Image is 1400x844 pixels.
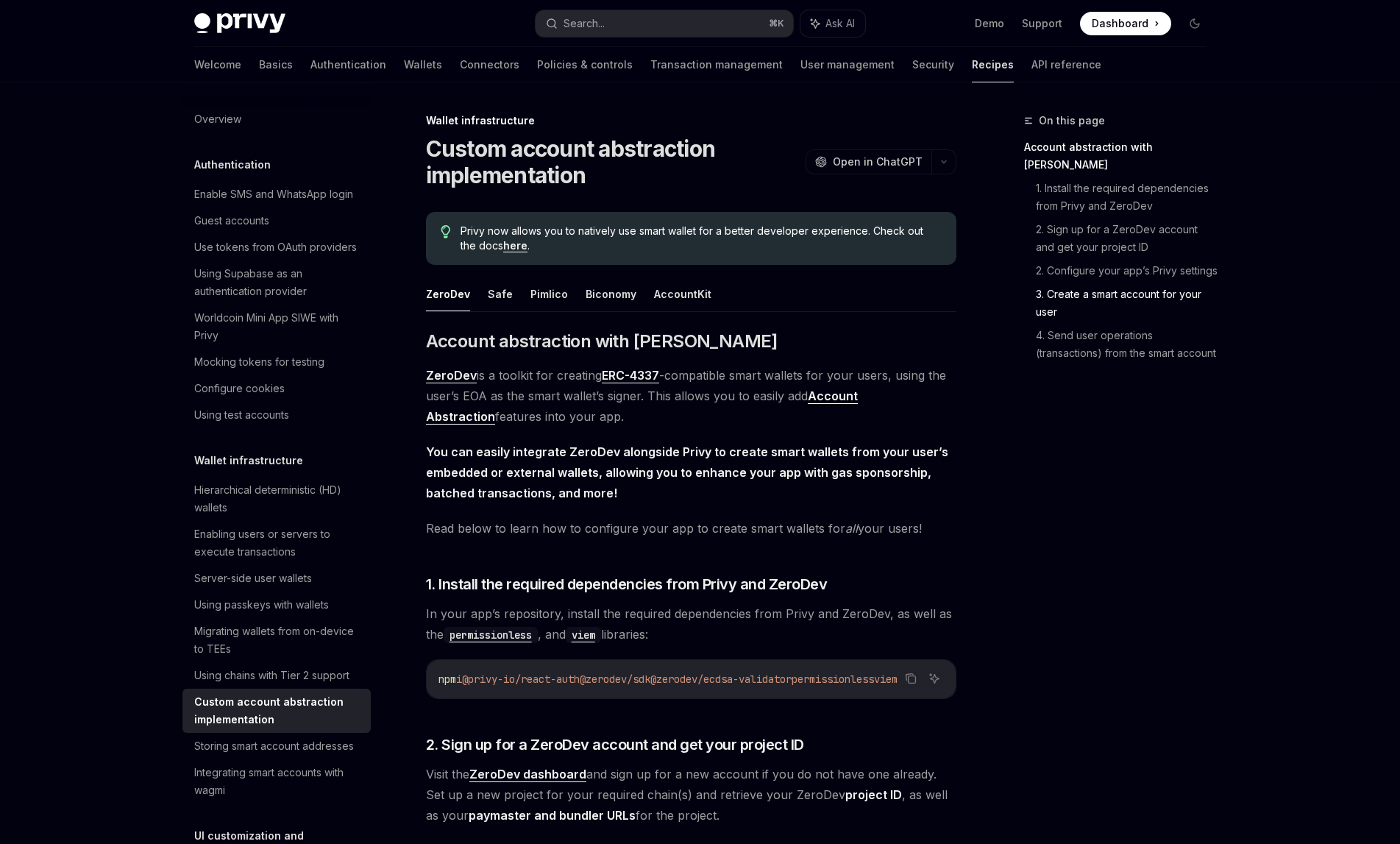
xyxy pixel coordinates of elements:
[182,689,371,733] a: Custom account abstraction implementation
[194,525,362,561] div: Enabling users or servers to execute transactions
[426,734,804,755] span: 2. Sign up for a ZeroDev account and get your project ID
[194,481,362,517] div: Hierarchical deterministic (HD) wallets
[182,592,371,618] a: Using passkeys with wallets
[194,737,354,755] div: Storing smart account addresses
[806,149,931,174] button: Open in ChatGPT
[426,518,956,539] span: Read below to learn how to configure your app to create smart wallets for your users!
[1036,177,1218,218] a: 1. Install the required dependencies from Privy and ZeroDev
[426,603,956,645] span: In your app’s repository, install the required dependencies from Privy and ZeroDev, as well as th...
[182,208,371,234] a: Guest accounts
[194,212,269,230] div: Guest accounts
[182,106,371,132] a: Overview
[426,365,956,427] span: is a toolkit for creating -compatible smart wallets for your users, using the user’s EOA as the s...
[580,673,650,686] span: @zerodev/sdk
[800,10,865,37] button: Ask AI
[441,225,451,238] svg: Tip
[925,669,944,688] button: Ask AI
[536,10,793,37] button: Search...⌘K
[1183,12,1207,35] button: Toggle dark mode
[194,570,312,587] div: Server-side user wallets
[1022,16,1062,31] a: Support
[469,808,636,823] strong: paymaster and bundler URLs
[1036,218,1218,259] a: 2. Sign up for a ZeroDev account and get your project ID
[503,239,527,252] a: here
[182,305,371,349] a: Worldcoin Mini App SIWE with Privy
[825,16,855,31] span: Ask AI
[182,662,371,689] a: Using chains with Tier 2 support
[194,596,329,614] div: Using passkeys with wallets
[654,277,711,311] button: AccountKit
[182,618,371,662] a: Migrating wallets from on-device to TEEs
[566,627,601,643] code: viem
[1039,112,1105,130] span: On this page
[426,330,778,353] span: Account abstraction with [PERSON_NAME]
[462,673,580,686] span: @privy-io/react-auth
[182,349,371,375] a: Mocking tokens for testing
[586,277,636,311] button: Biconomy
[182,477,371,521] a: Hierarchical deterministic (HD) wallets
[426,574,828,595] span: 1. Install the required dependencies from Privy and ZeroDev
[800,47,895,82] a: User management
[194,353,324,371] div: Mocking tokens for testing
[566,627,601,642] a: viem
[194,265,362,300] div: Using Supabase as an authentication provider
[602,368,659,383] a: ERC-4337
[194,238,357,256] div: Use tokens from OAuth providers
[194,13,285,34] img: dark logo
[426,368,477,383] a: ZeroDev
[194,764,362,799] div: Integrating smart accounts with wagmi
[426,113,956,128] div: Wallet infrastructure
[488,277,513,311] button: Safe
[259,47,293,82] a: Basics
[530,277,568,311] button: Pimlico
[912,47,954,82] a: Security
[426,135,800,188] h1: Custom account abstraction implementation
[1080,12,1171,35] a: Dashboard
[310,47,386,82] a: Authentication
[650,47,783,82] a: Transaction management
[194,110,241,128] div: Overview
[469,767,586,781] strong: ZeroDev dashboard
[537,47,633,82] a: Policies & controls
[461,224,941,253] span: Privy now allows you to natively use smart wallet for a better developer experience. Check out th...
[194,185,353,203] div: Enable SMS and WhatsApp login
[1036,259,1218,283] a: 2. Configure your app’s Privy settings
[194,452,303,469] h5: Wallet infrastructure
[194,406,289,424] div: Using test accounts
[426,444,948,500] strong: You can easily integrate ZeroDev alongside Privy to create smart wallets from your user’s embedde...
[182,759,371,804] a: Integrating smart accounts with wagmi
[182,521,371,565] a: Enabling users or servers to execute transactions
[1036,324,1218,365] a: 4. Send user operations (transactions) from the smart account
[460,47,519,82] a: Connectors
[833,155,923,169] span: Open in ChatGPT
[1092,16,1148,31] span: Dashboard
[182,181,371,208] a: Enable SMS and WhatsApp login
[444,627,538,643] code: permissionless
[975,16,1004,31] a: Demo
[194,156,271,174] h5: Authentication
[1036,283,1218,324] a: 3. Create a smart account for your user
[444,627,538,642] a: permissionless
[972,47,1014,82] a: Recipes
[564,15,605,32] div: Search...
[845,521,858,536] em: all
[194,667,349,684] div: Using chains with Tier 2 support
[845,787,902,802] strong: project ID
[182,733,371,759] a: Storing smart account addresses
[901,669,920,688] button: Copy the contents from the code block
[792,673,874,686] span: permissionless
[194,693,362,728] div: Custom account abstraction implementation
[404,47,442,82] a: Wallets
[194,623,362,658] div: Migrating wallets from on-device to TEEs
[182,402,371,428] a: Using test accounts
[650,673,792,686] span: @zerodev/ecdsa-validator
[194,380,285,397] div: Configure cookies
[182,565,371,592] a: Server-side user wallets
[182,234,371,260] a: Use tokens from OAuth providers
[426,277,470,311] button: ZeroDev
[456,673,462,686] span: i
[469,767,586,782] a: ZeroDev dashboard
[182,260,371,305] a: Using Supabase as an authentication provider
[874,673,898,686] span: viem
[438,673,456,686] span: npm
